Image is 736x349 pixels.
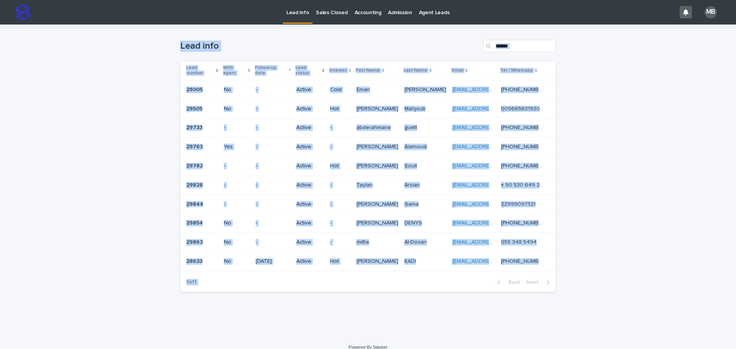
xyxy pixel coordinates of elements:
[186,123,204,131] p: 29733
[256,144,290,150] p: -
[452,259,539,264] a: [EMAIL_ADDRESS][DOMAIN_NAME]
[186,85,204,93] p: 29005
[186,64,214,78] p: Lead number
[705,6,717,18] div: MB
[452,182,539,188] a: [EMAIL_ADDRESS][DOMAIN_NAME]
[491,279,523,286] button: Back
[330,220,350,226] p: -
[224,182,250,188] p: -
[330,182,350,188] p: -
[330,125,350,131] p: -
[356,180,374,188] p: Taylan
[504,280,520,285] span: Back
[330,258,350,265] p: Hot
[404,200,420,208] p: Gama
[356,238,371,246] p: milfie
[296,201,324,208] p: Active
[256,239,290,246] p: -
[180,233,556,252] tr: 2986329863 No-Active-milfiemilfie Al-DosariAl-Dosari [EMAIL_ADDRESS][DOMAIN_NAME] ‭055 348 5494‬‭...
[180,195,556,214] tr: 2984429844 --Active-[PERSON_NAME][PERSON_NAME] GamaGama [EMAIL_ADDRESS][DOMAIN_NAME] 229990973212...
[330,106,350,112] p: Hot
[224,201,250,208] p: -
[356,85,371,93] p: Eman
[180,99,556,118] tr: 2950529505 No-ActiveHot[PERSON_NAME][PERSON_NAME] MahjoubMahjoub [EMAIL_ADDRESS][DOMAIN_NAME] 009...
[501,238,538,246] p: ‭055 348 5494‬
[296,106,324,112] p: Active
[501,180,545,188] p: + 90 530 649 25 59
[329,66,347,75] p: Interest
[500,66,533,75] p: Tel / Whatsapp
[256,163,290,169] p: -
[330,163,350,169] p: Hot
[186,257,204,265] p: 28633
[404,218,424,226] p: DENYS
[404,238,428,246] p: Al-Dosari
[501,85,545,93] p: [PHONE_NUMBER]
[296,258,324,265] p: Active
[15,5,31,20] img: stacker-logo-s-only.png
[296,125,324,131] p: Active
[296,144,324,150] p: Active
[186,218,204,226] p: 29854
[186,200,205,208] p: 29844
[356,200,400,208] p: [PERSON_NAME]
[404,85,448,93] p: [PERSON_NAME]
[186,238,204,246] p: 29863
[452,202,539,207] a: [EMAIL_ADDRESS][DOMAIN_NAME]
[452,87,581,92] a: [EMAIL_ADDRESS][PERSON_NAME][DOMAIN_NAME]
[452,125,539,130] a: [EMAIL_ADDRESS][DOMAIN_NAME]
[356,161,400,169] p: [PERSON_NAME]
[404,66,427,75] p: Last Name
[180,214,556,233] tr: 2985429854 No-Active-[PERSON_NAME][PERSON_NAME] DENYSDENYS [EMAIL_ADDRESS][DOMAIN_NAME] [PHONE_NU...
[452,144,539,149] a: [EMAIL_ADDRESS][DOMAIN_NAME]
[296,220,324,226] p: Active
[180,273,203,292] p: 1 of 1
[501,218,545,226] p: [PHONE_NUMBER]
[526,280,543,285] span: Next
[256,87,290,93] p: -
[296,64,320,78] p: Lead status
[356,123,393,131] p: abderahmane
[224,239,250,246] p: No
[256,201,290,208] p: -
[404,257,417,265] p: KADI
[186,180,204,188] p: 29828
[483,40,556,52] input: Search
[224,106,250,112] p: No
[356,218,400,226] p: [PERSON_NAME]
[180,156,556,175] tr: 2978229782 --ActiveHot[PERSON_NAME][PERSON_NAME] SouitSouit [EMAIL_ADDRESS][DOMAIN_NAME] [PHONE_N...
[452,66,463,75] p: Email
[330,144,350,150] p: -
[356,104,400,112] p: [PERSON_NAME]
[330,87,350,93] p: Cold
[256,258,290,265] p: [DATE]
[224,125,250,131] p: -
[452,239,539,245] a: [EMAIL_ADDRESS][DOMAIN_NAME]
[356,66,380,75] p: First Name
[224,144,250,150] p: Yes
[404,161,419,169] p: Souit
[404,180,421,188] p: Arslan
[501,123,545,131] p: [PHONE_NUMBER]
[256,220,290,226] p: -
[501,104,545,112] p: 00966563193063
[523,279,556,286] button: Next
[186,142,204,150] p: 29763
[224,163,250,169] p: -
[256,106,290,112] p: -
[256,182,290,188] p: -
[296,182,324,188] p: Active
[224,87,250,93] p: No
[452,106,539,111] a: [EMAIL_ADDRESS][DOMAIN_NAME]
[501,161,545,169] p: [PHONE_NUMBER]
[223,64,246,78] p: With agent
[404,104,427,112] p: Mahjoub
[356,142,400,150] p: [PERSON_NAME]
[356,257,400,265] p: [PERSON_NAME]
[501,257,545,265] p: [PHONE_NUMBER]
[186,161,204,169] p: 29782
[180,175,556,195] tr: 2982829828 --Active-TaylanTaylan ArslanArslan [EMAIL_ADDRESS][DOMAIN_NAME] + 90 530 649 25 59+ 90...
[180,252,556,271] tr: 2863328633 No[DATE]ActiveHot[PERSON_NAME][PERSON_NAME] KADIKADI [EMAIL_ADDRESS][DOMAIN_NAME] [PHO...
[224,258,250,265] p: No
